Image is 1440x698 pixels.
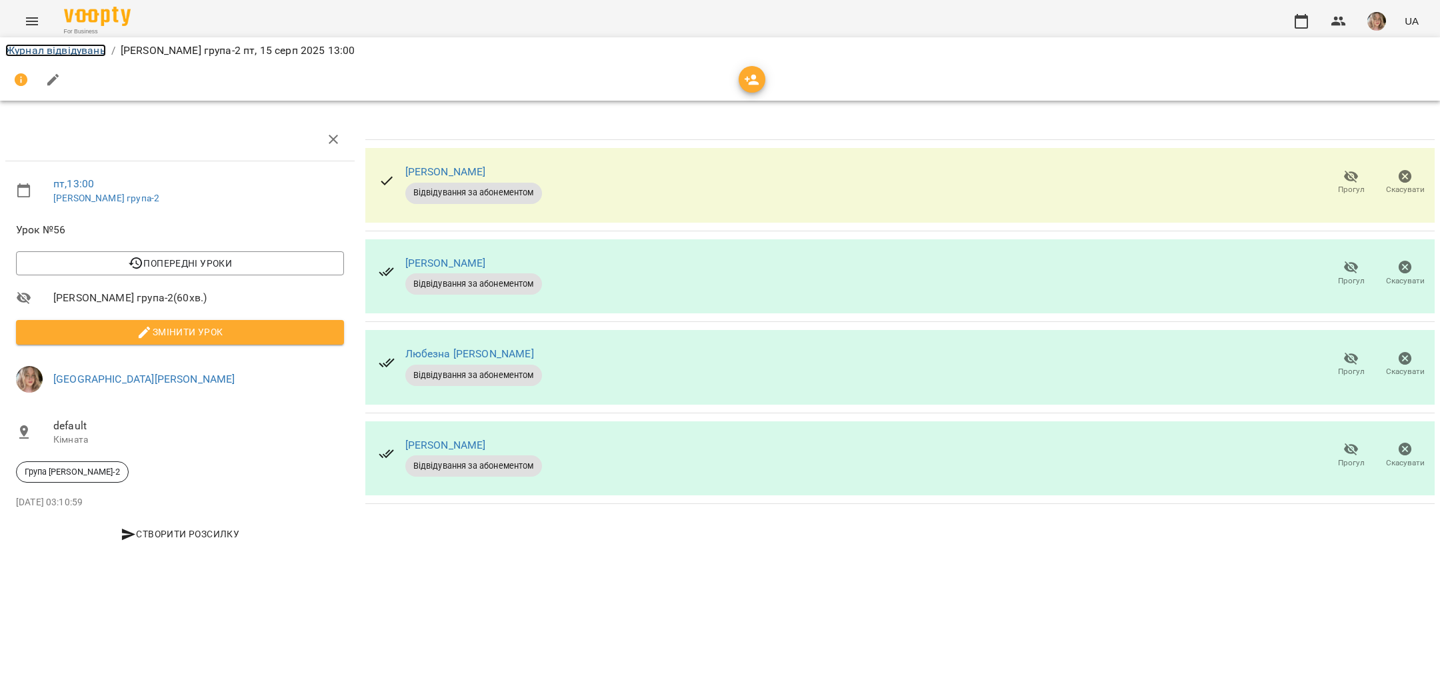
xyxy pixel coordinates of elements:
[1399,9,1424,33] button: UA
[53,373,235,385] a: [GEOGRAPHIC_DATA][PERSON_NAME]
[16,366,43,393] img: 96e0e92443e67f284b11d2ea48a6c5b1.jpg
[1386,457,1425,469] span: Скасувати
[405,439,486,451] a: [PERSON_NAME]
[1386,184,1425,195] span: Скасувати
[405,369,542,381] span: Відвідування за абонементом
[1324,437,1378,475] button: Прогул
[16,320,344,344] button: Змінити урок
[405,460,542,472] span: Відвідування за абонементом
[1338,184,1365,195] span: Прогул
[53,290,344,306] span: [PERSON_NAME] група-2 ( 60 хв. )
[1386,275,1425,287] span: Скасувати
[121,43,355,59] p: [PERSON_NAME] група-2 пт, 15 серп 2025 13:00
[5,43,1435,59] nav: breadcrumb
[1338,457,1365,469] span: Прогул
[405,187,542,199] span: Відвідування за абонементом
[405,165,486,178] a: [PERSON_NAME]
[16,222,344,238] span: Урок №56
[1338,366,1365,377] span: Прогул
[1324,255,1378,292] button: Прогул
[53,433,344,447] p: Кімната
[5,44,106,57] a: Журнал відвідувань
[53,193,159,203] a: [PERSON_NAME] група-2
[16,5,48,37] button: Menu
[27,255,333,271] span: Попередні уроки
[1324,164,1378,201] button: Прогул
[1324,346,1378,383] button: Прогул
[17,466,128,478] span: Група [PERSON_NAME]-2
[111,43,115,59] li: /
[16,461,129,483] div: Група [PERSON_NAME]-2
[53,418,344,434] span: default
[1378,437,1432,475] button: Скасувати
[27,324,333,340] span: Змінити урок
[1386,366,1425,377] span: Скасувати
[405,278,542,290] span: Відвідування за абонементом
[16,522,344,546] button: Створити розсилку
[64,7,131,26] img: Voopty Logo
[53,177,94,190] a: пт , 13:00
[16,251,344,275] button: Попередні уроки
[1338,275,1365,287] span: Прогул
[1378,346,1432,383] button: Скасувати
[21,526,339,542] span: Створити розсилку
[64,27,131,36] span: For Business
[1378,255,1432,292] button: Скасувати
[405,257,486,269] a: [PERSON_NAME]
[405,347,534,360] a: Любезна [PERSON_NAME]
[1405,14,1419,28] span: UA
[1378,164,1432,201] button: Скасувати
[16,496,344,509] p: [DATE] 03:10:59
[1367,12,1386,31] img: 96e0e92443e67f284b11d2ea48a6c5b1.jpg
